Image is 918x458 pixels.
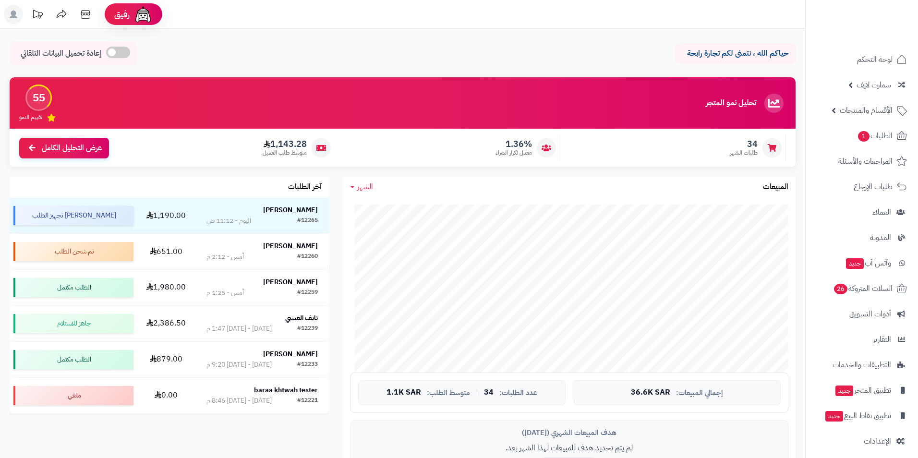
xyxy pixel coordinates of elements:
p: لم يتم تحديد هدف للمبيعات لهذا الشهر بعد. [358,443,781,454]
a: الطلبات1 [811,124,912,147]
span: | [476,389,478,396]
td: 0.00 [137,378,195,413]
div: الطلب مكتمل [13,278,133,297]
span: متوسط طلب العميل [263,149,307,157]
span: جديد [825,411,843,422]
span: 1.1K SAR [387,388,421,397]
div: #12221 [297,396,318,406]
span: تطبيق نقاط البيع [824,409,891,422]
strong: [PERSON_NAME] [263,349,318,359]
a: المدونة [811,226,912,249]
span: 1 [858,131,870,142]
span: إعادة تحميل البيانات التلقائي [21,48,101,59]
div: جاهز للاستلام [13,314,133,333]
a: الإعدادات [811,430,912,453]
span: رفيق [114,9,130,20]
strong: [PERSON_NAME] [263,205,318,215]
span: جديد [835,386,853,396]
span: السلات المتروكة [833,282,893,295]
a: الشهر [350,181,373,193]
span: إجمالي المبيعات: [676,389,723,397]
span: الطلبات [857,129,893,143]
span: تقييم النمو [19,113,42,121]
td: 1,190.00 [137,198,195,233]
a: تحديثات المنصة [25,5,49,26]
span: أدوات التسويق [849,307,891,321]
td: 2,386.50 [137,306,195,341]
a: المراجعات والأسئلة [811,150,912,173]
a: العملاء [811,201,912,224]
span: 36.6K SAR [631,388,670,397]
span: طلبات الشهر [730,149,758,157]
p: حياكم الله ، نتمنى لكم تجارة رابحة [683,48,788,59]
h3: آخر الطلبات [288,183,322,192]
span: لوحة التحكم [857,53,893,66]
strong: [PERSON_NAME] [263,277,318,287]
span: سمارت لايف [857,78,891,92]
div: #12259 [297,288,318,298]
span: الأقسام والمنتجات [840,104,893,117]
td: 1,980.00 [137,270,195,305]
span: 1.36% [495,139,532,149]
div: هدف المبيعات الشهري ([DATE]) [358,428,781,438]
h3: تحليل نمو المتجر [706,99,756,108]
span: العملاء [872,205,891,219]
td: 651.00 [137,234,195,269]
a: أدوات التسويق [811,302,912,325]
span: التطبيقات والخدمات [833,358,891,372]
div: #12233 [297,360,318,370]
div: [DATE] - [DATE] 1:47 م [206,324,272,334]
span: الشهر [357,181,373,193]
span: المدونة [870,231,891,244]
div: أمس - 2:12 م [206,252,244,262]
a: التقارير [811,328,912,351]
div: [DATE] - [DATE] 9:20 م [206,360,272,370]
span: وآتس آب [845,256,891,270]
span: 34 [484,388,494,397]
div: [DATE] - [DATE] 8:46 م [206,396,272,406]
span: عدد الطلبات: [499,389,537,397]
strong: [PERSON_NAME] [263,241,318,251]
span: الإعدادات [864,434,891,448]
span: 26 [834,284,847,294]
strong: baraa khtwah tester [254,385,318,395]
span: جديد [846,258,864,269]
div: الطلب مكتمل [13,350,133,369]
div: #12265 [297,216,318,226]
div: أمس - 1:25 م [206,288,244,298]
span: متوسط الطلب: [427,389,470,397]
img: ai-face.png [133,5,153,24]
span: المراجعات والأسئلة [838,155,893,168]
a: عرض التحليل الكامل [19,138,109,158]
td: 879.00 [137,342,195,377]
div: #12239 [297,324,318,334]
span: تطبيق المتجر [834,384,891,397]
h3: المبيعات [763,183,788,192]
span: 1,143.28 [263,139,307,149]
span: طلبات الإرجاع [854,180,893,193]
a: وآتس آبجديد [811,252,912,275]
span: عرض التحليل الكامل [42,143,102,154]
a: السلات المتروكة26 [811,277,912,300]
a: لوحة التحكم [811,48,912,71]
div: [PERSON_NAME] تجهيز الطلب [13,206,133,225]
div: #12260 [297,252,318,262]
span: التقارير [873,333,891,346]
strong: نايف العتيبي [285,313,318,323]
div: ملغي [13,386,133,405]
div: اليوم - 11:12 ص [206,216,251,226]
span: معدل تكرار الشراء [495,149,532,157]
a: التطبيقات والخدمات [811,353,912,376]
div: تم شحن الطلب [13,242,133,261]
span: 34 [730,139,758,149]
a: تطبيق نقاط البيعجديد [811,404,912,427]
a: تطبيق المتجرجديد [811,379,912,402]
a: طلبات الإرجاع [811,175,912,198]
